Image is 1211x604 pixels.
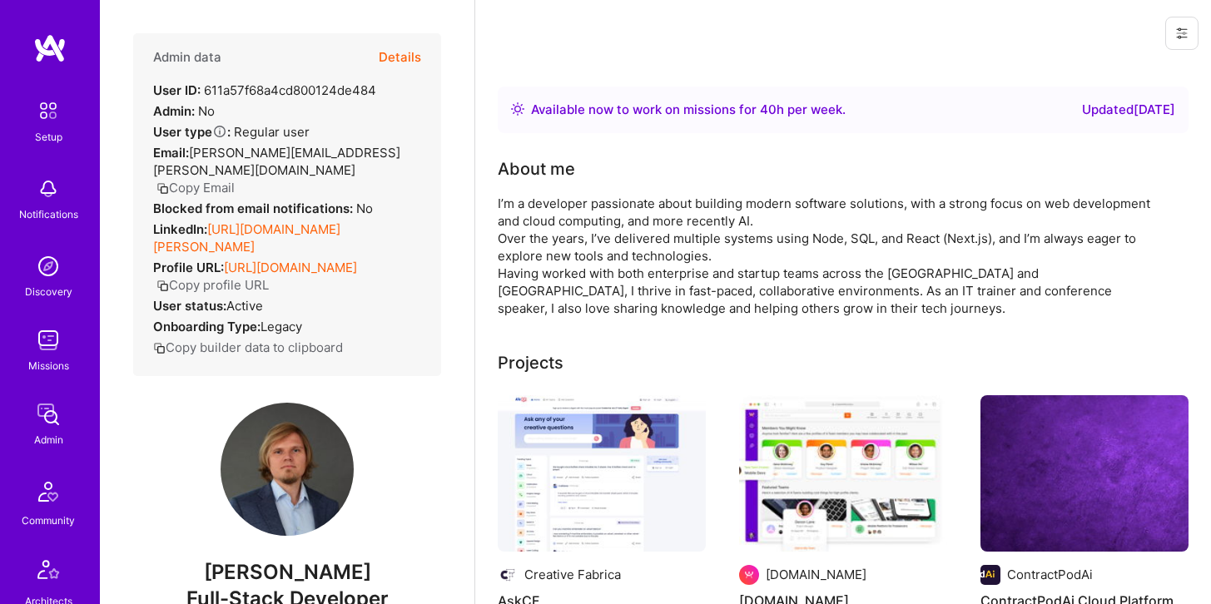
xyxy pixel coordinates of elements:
[153,201,356,216] strong: Blocked from email notifications:
[32,250,65,283] img: discovery
[980,565,1000,585] img: Company logo
[379,33,421,82] button: Details
[28,357,69,374] div: Missions
[34,431,63,448] div: Admin
[212,124,227,139] i: Help
[153,145,400,178] span: [PERSON_NAME][EMAIL_ADDRESS][PERSON_NAME][DOMAIN_NAME]
[261,319,302,334] span: legacy
[32,398,65,431] img: admin teamwork
[739,395,947,552] img: A.Team
[1082,100,1175,120] div: Updated [DATE]
[153,50,221,65] h4: Admin data
[153,123,310,141] div: Regular user
[156,179,235,196] button: Copy Email
[766,566,866,583] div: [DOMAIN_NAME]
[498,195,1164,317] div: I’m a developer passionate about building modern software solutions, with a strong focus on web d...
[156,280,169,292] i: icon Copy
[28,472,68,512] img: Community
[511,102,524,116] img: Availability
[153,342,166,354] i: icon Copy
[153,298,226,314] strong: User status:
[153,124,231,140] strong: User type :
[153,319,261,334] strong: Onboarding Type:
[153,82,201,98] strong: User ID:
[153,260,224,275] strong: Profile URL:
[22,512,75,529] div: Community
[498,565,518,585] img: Company logo
[153,339,343,356] button: Copy builder data to clipboard
[25,283,72,300] div: Discovery
[980,395,1189,552] img: ContractPodAi Cloud Platform
[226,298,263,314] span: Active
[760,101,777,117] span: 40
[32,324,65,357] img: teamwork
[31,93,66,128] img: setup
[153,102,215,120] div: No
[33,33,67,63] img: logo
[153,103,195,119] strong: Admin:
[739,565,759,585] img: Company logo
[221,403,354,536] img: User Avatar
[498,156,575,181] div: About me
[19,205,78,223] div: Notifications
[35,128,62,146] div: Setup
[133,560,441,585] span: [PERSON_NAME]
[153,221,340,255] a: [URL][DOMAIN_NAME][PERSON_NAME]
[28,552,68,592] img: Architects
[153,82,376,99] div: 611a57f68a4cd800124de484
[156,276,269,294] button: Copy profile URL
[153,200,373,217] div: No
[153,221,207,237] strong: LinkedIn:
[32,172,65,205] img: bell
[153,145,189,161] strong: Email:
[524,566,621,583] div: Creative Fabrica
[1007,566,1093,583] div: ContractPodAi
[531,100,846,120] div: Available now to work on missions for h per week .
[224,260,357,275] a: [URL][DOMAIN_NAME]
[498,350,563,375] div: Projects
[498,395,706,552] img: AskCF
[156,182,169,195] i: icon Copy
